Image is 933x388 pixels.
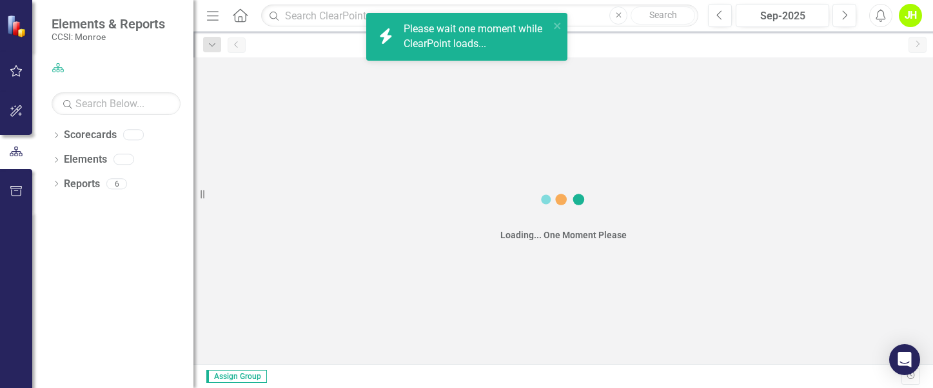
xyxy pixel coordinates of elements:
[52,16,165,32] span: Elements & Reports
[740,8,825,24] div: Sep-2025
[899,4,922,27] button: JH
[206,370,267,383] span: Assign Group
[631,6,695,25] button: Search
[64,152,107,167] a: Elements
[106,178,127,189] div: 6
[889,344,920,375] div: Open Intercom Messenger
[500,229,627,241] div: Loading... One Moment Please
[64,177,100,192] a: Reports
[6,15,29,37] img: ClearPoint Strategy
[649,10,677,20] span: Search
[52,92,181,115] input: Search Below...
[404,22,549,52] div: Please wait one moment while ClearPoint loads...
[64,128,117,143] a: Scorecards
[553,18,562,33] button: close
[736,4,829,27] button: Sep-2025
[261,5,698,27] input: Search ClearPoint...
[52,32,165,42] small: CCSI: Monroe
